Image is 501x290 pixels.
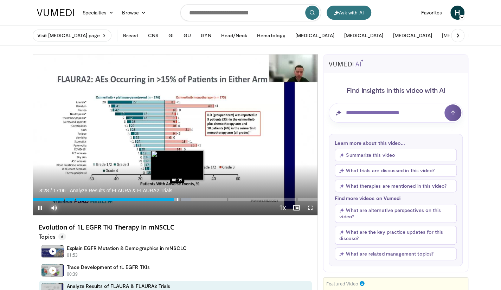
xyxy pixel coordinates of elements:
[327,6,371,20] button: Ask with AI
[33,30,112,41] a: Visit [MEDICAL_DATA] page
[197,28,215,43] button: GYN
[70,187,172,194] span: Analyze Results of FLAURA & FLAURA2 Trials
[335,204,457,223] button: What are alternative perspectives on this video?
[329,59,363,66] img: vumedi-ai-logo.svg
[33,201,47,215] button: Pause
[179,28,195,43] button: GU
[78,6,118,20] a: Specialties
[329,85,463,95] h4: Find Insights in this video with AI
[67,264,150,270] h4: Trace Development of 1L EGFR TKIs
[151,150,204,180] img: image.jpeg
[39,233,66,240] p: Topics
[335,195,457,201] p: Find more videos on Vumedi
[389,28,436,43] button: [MEDICAL_DATA]
[326,281,358,287] small: Featured Video
[291,28,339,43] button: [MEDICAL_DATA]
[33,54,318,215] video-js: Video Player
[67,271,78,277] p: 00:39
[47,201,61,215] button: Mute
[217,28,251,43] button: Head/Neck
[335,164,457,177] button: What trials are discussed in this video?
[335,140,457,146] p: Learn more about this video...
[417,6,446,20] a: Favorites
[329,103,463,123] input: Question for AI
[144,28,163,43] button: CNS
[67,252,78,258] p: 01:53
[51,188,52,193] span: /
[164,28,178,43] button: GI
[67,283,171,289] h4: Analyze Results of FLAURA & FLAURA2 Trials
[39,188,49,193] span: 8:28
[303,201,317,215] button: Fullscreen
[289,201,303,215] button: Enable picture-in-picture mode
[180,4,321,21] input: Search topics, interventions
[450,6,464,20] a: H
[58,233,66,240] span: 6
[335,247,457,260] button: What are related management topics?
[119,28,142,43] button: Breast
[335,149,457,161] button: Summarize this video
[438,28,485,43] button: [MEDICAL_DATA]
[67,245,187,251] h4: Explain EGFR Mutation & Demographics in mNSCLC
[335,226,457,245] button: What are the key practice updates for this disease?
[37,9,74,16] img: VuMedi Logo
[53,188,65,193] span: 17:06
[39,224,312,231] h4: Evolution of 1L EGFR TKI Therapy in mNSCLC
[253,28,290,43] button: Hematology
[340,28,387,43] button: [MEDICAL_DATA]
[275,201,289,215] button: Playback Rate
[33,198,318,201] div: Progress Bar
[335,180,457,192] button: What therapies are mentioned in this video?
[118,6,150,20] a: Browse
